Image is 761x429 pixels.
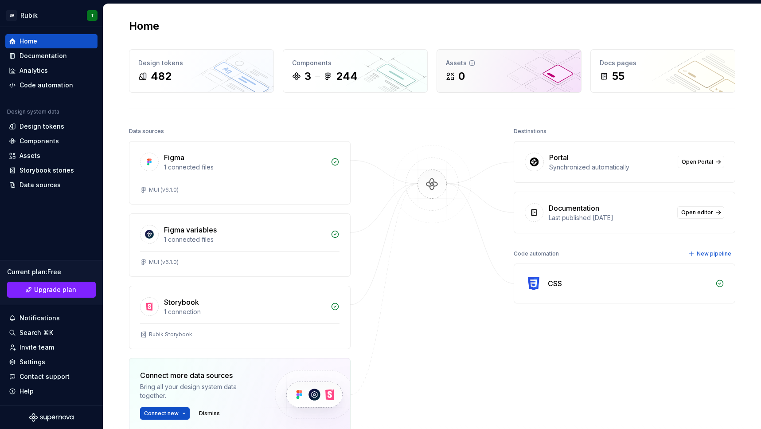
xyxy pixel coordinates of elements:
[5,163,98,177] a: Storybook stories
[90,12,94,19] div: T
[195,407,224,420] button: Dismiss
[164,307,325,316] div: 1 connection
[20,66,48,75] div: Analytics
[697,250,731,257] span: New pipeline
[164,224,217,235] div: Figma variables
[144,410,179,417] span: Connect new
[5,311,98,325] button: Notifications
[5,340,98,354] a: Invite team
[20,328,53,337] div: Search ⌘K
[600,59,726,67] div: Docs pages
[437,49,581,93] a: Assets0
[5,134,98,148] a: Components
[151,69,172,83] div: 482
[5,49,98,63] a: Documentation
[514,248,559,260] div: Code automation
[20,122,64,131] div: Design tokens
[682,158,713,165] span: Open Portal
[20,343,54,352] div: Invite team
[20,11,38,20] div: Rubik
[164,297,199,307] div: Storybook
[336,69,358,83] div: 244
[5,78,98,92] a: Code automation
[20,181,61,189] div: Data sources
[20,166,74,175] div: Storybook stories
[458,69,465,83] div: 0
[5,370,98,384] button: Contact support
[5,149,98,163] a: Assets
[20,81,73,90] div: Code automation
[164,163,325,172] div: 1 connected files
[20,137,59,146] div: Components
[7,282,96,298] a: Upgrade plan
[20,151,40,160] div: Assets
[199,410,220,417] span: Dismiss
[20,387,34,396] div: Help
[20,358,45,366] div: Settings
[20,51,67,60] div: Documentation
[446,59,572,67] div: Assets
[140,382,260,400] div: Bring all your design system data together.
[149,259,179,266] div: MUI (v6.1.0)
[129,286,351,349] a: Storybook1 connectionRubik Storybook
[686,248,735,260] button: New pipeline
[548,278,562,289] div: CSS
[149,186,179,193] div: MUI (v6.1.0)
[129,49,274,93] a: Design tokens482
[5,384,98,398] button: Help
[677,206,724,219] a: Open editor
[164,152,184,163] div: Figma
[5,326,98,340] button: Search ⌘K
[5,34,98,48] a: Home
[549,203,599,213] div: Documentation
[7,268,96,276] div: Current plan : Free
[34,285,76,294] span: Upgrade plan
[149,331,192,338] div: Rubik Storybook
[20,314,60,323] div: Notifications
[5,355,98,369] a: Settings
[129,213,351,277] a: Figma variables1 connected filesMUI (v6.1.0)
[7,108,59,115] div: Design system data
[514,125,546,138] div: Destinations
[292,59,418,67] div: Components
[283,49,428,93] a: Components3244
[129,19,159,33] h2: Home
[20,372,70,381] div: Contact support
[549,213,672,222] div: Last published [DATE]
[129,125,164,138] div: Data sources
[681,209,713,216] span: Open editor
[20,37,37,46] div: Home
[590,49,735,93] a: Docs pages55
[612,69,624,83] div: 55
[138,59,265,67] div: Design tokens
[140,370,260,381] div: Connect more data sources
[5,178,98,192] a: Data sources
[549,152,569,163] div: Portal
[678,156,724,168] a: Open Portal
[129,141,351,205] a: Figma1 connected filesMUI (v6.1.0)
[29,413,74,422] svg: Supernova Logo
[6,10,17,21] div: SA
[304,69,311,83] div: 3
[5,119,98,134] a: Design tokens
[5,63,98,78] a: Analytics
[549,163,672,172] div: Synchronized automatically
[140,407,190,420] button: Connect new
[164,235,325,244] div: 1 connected files
[2,6,101,25] button: SARubikT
